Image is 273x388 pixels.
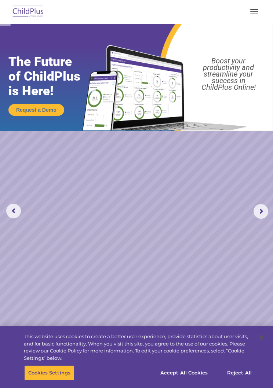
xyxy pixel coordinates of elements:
[117,43,140,48] span: Last name
[216,365,262,381] button: Reject All
[188,58,269,90] rs-layer: Boost your productivity and streamline your success in ChildPlus Online!
[8,55,95,99] rs-layer: The Future of ChildPlus is Here!
[11,3,45,21] img: ChildPlus by Procare Solutions
[156,365,212,381] button: Accept All Cookies
[24,365,74,381] button: Cookies Settings
[253,329,269,345] button: Close
[117,73,149,78] span: Phone number
[24,333,254,362] div: This website uses cookies to create a better user experience, provide statistics about user visit...
[8,104,64,116] a: Request a Demo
